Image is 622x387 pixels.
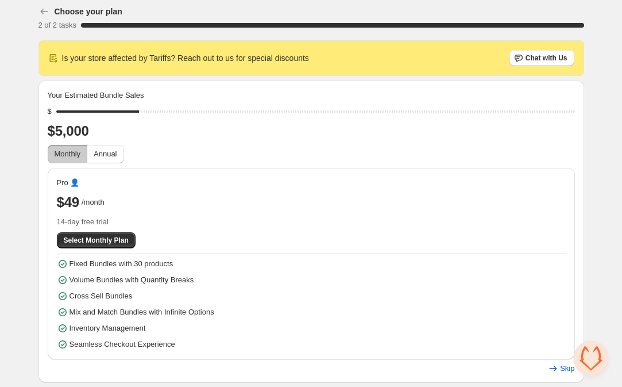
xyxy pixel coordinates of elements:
div: $ [48,106,52,117]
button: Chat with Us [509,50,574,66]
span: Annual [94,150,117,158]
span: Chat with Us [526,53,567,63]
span: Skip [560,364,574,373]
button: Monthly [48,145,88,163]
span: Seamless Checkout Experience [69,339,175,350]
span: 14-day free trial [57,216,566,228]
span: 2 of 2 tasks [38,21,76,29]
span: Pro 👤 [57,177,80,189]
span: /month [82,197,105,208]
h2: $5,000 [48,122,575,140]
span: Volume Bundles with Quantity Breaks [69,274,194,286]
span: Mix and Match Bundles with Infinite Options [69,306,214,318]
h3: Choose your plan [55,6,122,17]
button: Select Monthly Plan [57,232,136,248]
span: Cross Sell Bundles [69,290,133,302]
button: Annual [87,145,123,163]
span: Fixed Bundles with 30 products [69,258,173,270]
span: $49 [57,193,79,212]
span: Inventory Management [69,323,146,334]
span: Your Estimated Bundle Sales [48,90,144,101]
span: Is your store affected by Tariffs? Reach out to us for special discounts [62,52,309,64]
div: Open chat [574,341,608,375]
button: Skip [540,361,581,377]
span: Select Monthly Plan [64,236,129,245]
span: Monthly [55,150,81,158]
